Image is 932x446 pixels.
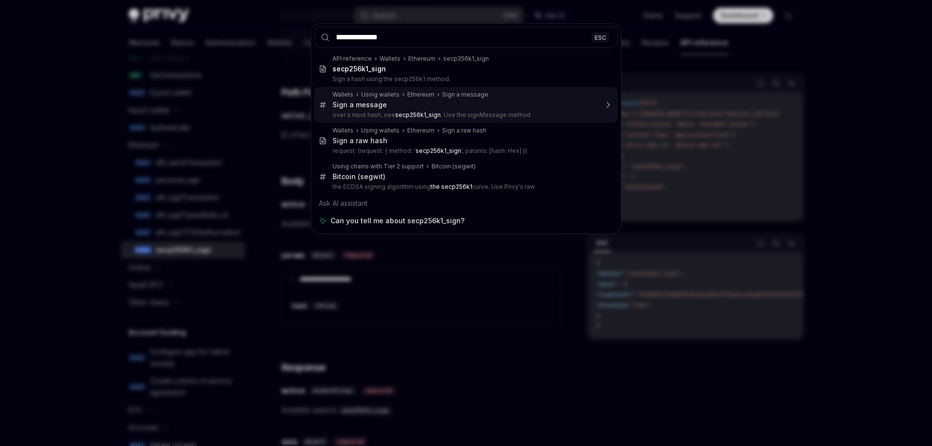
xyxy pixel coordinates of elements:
[333,172,385,181] div: Bitcoin (segwit)
[380,55,400,63] div: Wallets
[333,65,386,73] b: secp256k1_sign
[333,91,353,99] div: Wallets
[361,91,399,99] div: Using wallets
[407,91,434,99] div: Ethereum
[416,147,461,154] b: secp256k1_sign
[361,127,399,134] div: Using wallets
[333,147,598,155] p: request: (request: { method: ' ', params: [hash: Hex] })
[432,163,476,170] div: Bitcoin (segwit)
[592,32,609,42] div: ESC
[333,55,372,63] div: API reference
[407,127,434,134] div: Ethereum
[333,127,353,134] div: Wallets
[333,183,598,191] p: the ECDSA signing algorithm using curve. Use Privy's raw
[408,55,435,63] div: Ethereum
[431,183,472,190] b: the secp256k1
[443,55,489,63] div: secp256k1_sign
[333,136,387,145] div: Sign a raw hash
[333,111,598,119] p: over a input hash, see . Use the signMessage method
[333,75,598,83] p: Sign a hash using the secp256k1 method.
[395,111,441,118] b: secp256k1_sign
[333,100,387,109] div: Sign a message
[314,195,618,212] div: Ask AI assistant
[331,216,465,226] span: Can you tell me about secp256k1_sign?
[442,91,488,99] div: Sign a message
[333,163,424,170] div: Using chains with Tier 2 support
[442,127,486,134] div: Sign a raw hash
